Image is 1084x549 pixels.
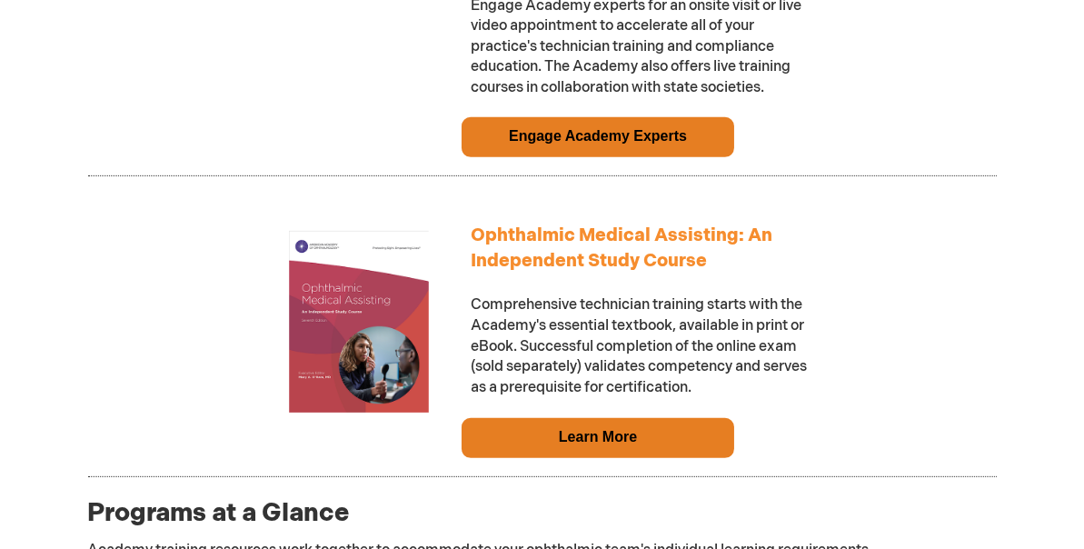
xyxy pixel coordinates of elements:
a: Learn More [559,429,637,444]
img: Ophthalmic Medical Assisting: An Independent Study Course [268,231,450,413]
span: Comprehensive technician training starts with the Academy's essential textbook, available in prin... [471,296,807,396]
a: Ophthalmic Medical Assisting: An Independent Study Course [471,225,772,273]
span: Programs at a Glance [88,498,350,528]
a: Engage Academy Experts [509,128,687,144]
a: Ophthalmic Medical Assisting: An Independent Study Course [268,401,450,416]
